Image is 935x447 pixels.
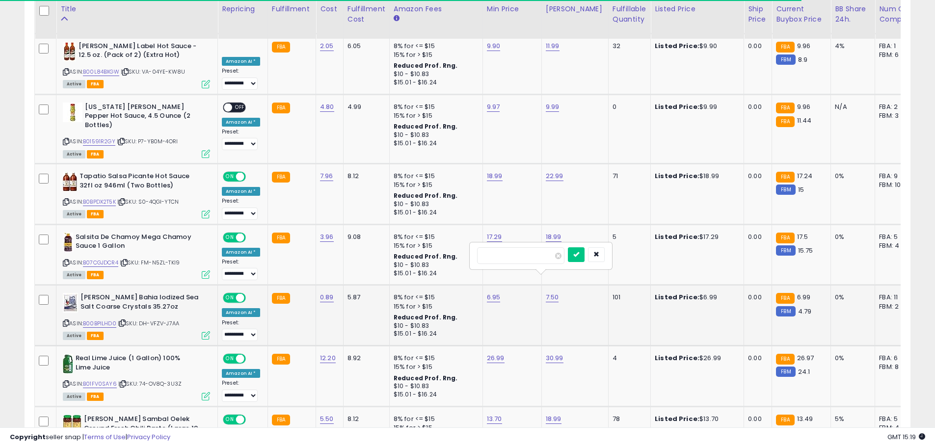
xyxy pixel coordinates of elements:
[776,42,794,53] small: FBA
[83,68,119,76] a: B00L84BXGW
[224,233,236,241] span: ON
[655,171,699,181] b: Listed Price:
[797,232,808,241] span: 17.5
[87,393,104,401] span: FBA
[835,354,867,363] div: 0%
[347,172,382,181] div: 8.12
[320,102,334,112] a: 4.80
[394,382,475,391] div: $10 - $10.83
[394,302,475,311] div: 15% for > $15
[797,41,811,51] span: 9.96
[222,259,260,281] div: Preset:
[272,4,312,14] div: Fulfillment
[224,294,236,302] span: ON
[63,42,76,61] img: 41R26sGUylL._SL40_.jpg
[87,210,104,218] span: FBA
[655,102,699,111] b: Listed Price:
[394,14,400,23] small: Amazon Fees.
[546,353,563,363] a: 30.99
[798,185,804,194] span: 15
[222,187,260,196] div: Amazon AI *
[394,415,475,423] div: 8% for <= $15
[655,292,699,302] b: Listed Price:
[394,313,458,321] b: Reduced Prof. Rng.
[655,353,699,363] b: Listed Price:
[222,118,260,127] div: Amazon AI *
[394,209,475,217] div: $15.01 - $16.24
[222,369,260,378] div: Amazon AI *
[10,433,170,442] div: seller snap | |
[80,172,199,192] b: Tapatio Salsa Picante Hot Sauce 32fl oz 946ml (Two Bottles)
[347,4,385,25] div: Fulfillment Cost
[232,103,248,111] span: OFF
[394,269,475,278] div: $15.01 - $16.24
[63,354,210,399] div: ASIN:
[394,322,475,330] div: $10 - $10.83
[63,150,85,158] span: All listings currently available for purchase on Amazon
[320,171,333,181] a: 7.96
[798,55,807,64] span: 8.9
[63,293,210,339] div: ASIN:
[879,4,915,25] div: Num of Comp.
[63,233,73,252] img: 31su8Tl3oYL._SL40_.jpg
[655,414,699,423] b: Listed Price:
[76,354,195,374] b: Real Lime Juice (1 Gallon) 100% Lime Juice
[748,42,764,51] div: 0.00
[748,4,768,25] div: Ship Price
[835,293,867,302] div: 0%
[394,363,475,371] div: 15% for > $15
[320,41,334,51] a: 2.05
[347,415,382,423] div: 8.12
[546,4,604,14] div: [PERSON_NAME]
[879,302,911,311] div: FBM: 2
[797,102,811,111] span: 9.96
[120,259,180,266] span: | SKU: FM-N5ZL-TKI9
[394,261,475,269] div: $10 - $10.83
[10,432,46,442] strong: Copyright
[63,42,210,87] div: ASIN:
[394,374,458,382] b: Reduced Prof. Rng.
[748,103,764,111] div: 0.00
[797,171,813,181] span: 17.24
[83,137,115,146] a: B01591R2GY
[776,293,794,304] small: FBA
[613,4,646,25] div: Fulfillable Quantity
[835,172,867,181] div: 0%
[222,129,260,151] div: Preset:
[222,4,264,14] div: Repricing
[117,137,178,145] span: | SKU: P7-YB0M-4ORI
[222,198,260,220] div: Preset:
[655,41,699,51] b: Listed Price:
[776,54,795,65] small: FBM
[776,4,827,25] div: Current Buybox Price
[394,172,475,181] div: 8% for <= $15
[798,307,812,316] span: 4.79
[797,116,812,125] span: 11.44
[613,172,643,181] div: 71
[835,4,871,25] div: BB Share 24h.
[776,116,794,127] small: FBA
[394,241,475,250] div: 15% for > $15
[394,139,475,148] div: $15.01 - $16.24
[320,4,339,14] div: Cost
[80,293,200,314] b: [PERSON_NAME] Bahia Iodized Sea Salt Coarse Crystals 35.27oz
[63,415,81,434] img: 51VhDSK8arL._SL40_.jpg
[394,233,475,241] div: 8% for <= $15
[613,354,643,363] div: 4
[394,252,458,261] b: Reduced Prof. Rng.
[87,332,104,340] span: FBA
[347,103,382,111] div: 4.99
[224,416,236,424] span: ON
[394,70,475,79] div: $10 - $10.83
[879,103,911,111] div: FBA: 2
[83,198,116,206] a: B0BPDX2T5K
[272,42,290,53] small: FBA
[879,354,911,363] div: FBA: 6
[879,363,911,371] div: FBM: 8
[487,171,503,181] a: 18.99
[87,271,104,279] span: FBA
[487,353,505,363] a: 26.99
[79,42,198,62] b: [PERSON_NAME] Label Hot Sauce - 12.5 oz. (Pack of 2) (Extra Hot)
[546,102,560,112] a: 9.99
[224,355,236,363] span: ON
